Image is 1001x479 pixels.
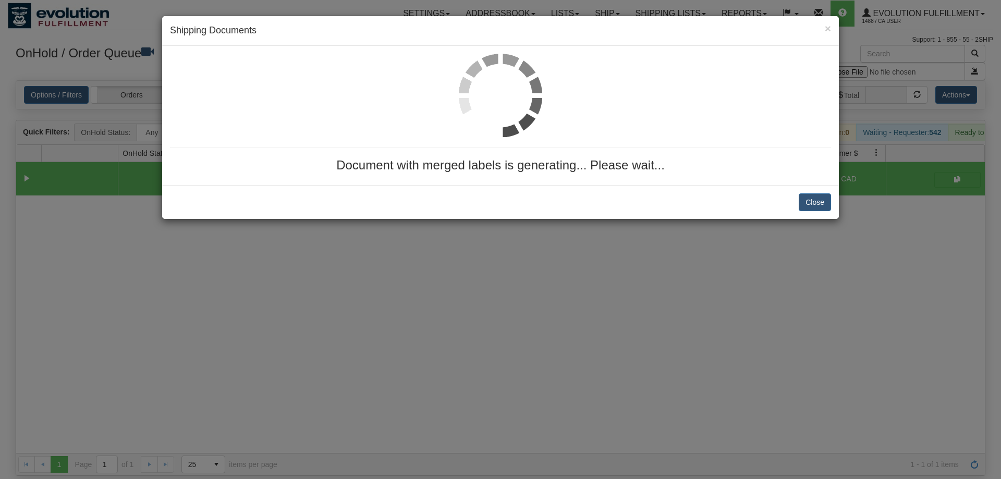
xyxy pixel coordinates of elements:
[825,23,831,34] button: Close
[170,158,831,172] h3: Document with merged labels is generating... Please wait...
[170,24,831,38] h4: Shipping Documents
[799,193,831,211] button: Close
[825,22,831,34] span: ×
[459,54,542,137] img: loader.gif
